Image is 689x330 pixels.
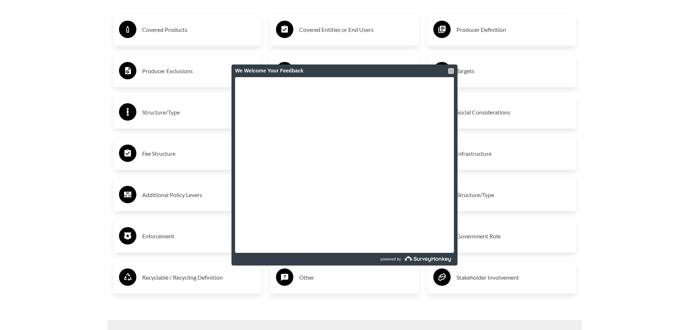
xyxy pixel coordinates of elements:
h3: Structure/Type [456,189,570,201]
h3: Structure/Type [142,106,256,118]
h3: Producer Definition [456,24,570,35]
h3: Producer Exclusions [142,65,256,77]
h3: Other [299,272,413,283]
h3: Additional Policy Levers [142,189,256,201]
h3: Stakeholder Involvement [456,272,570,283]
h3: Covered Entities or End Users [299,24,413,35]
div: We Welcome Your Feedback [235,64,454,77]
h3: Targets [456,65,570,77]
span: powered by [380,253,401,266]
h3: Covered Products [142,24,256,35]
h3: Fee Structure [142,148,256,159]
a: powered by [345,253,454,266]
h3: Social Considerations [456,106,570,118]
h3: Infrastructure [456,148,570,159]
h3: Enforcement [142,230,256,242]
h3: Recyclable / Recycling Definition [142,272,256,283]
h3: Government Role [456,230,570,242]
